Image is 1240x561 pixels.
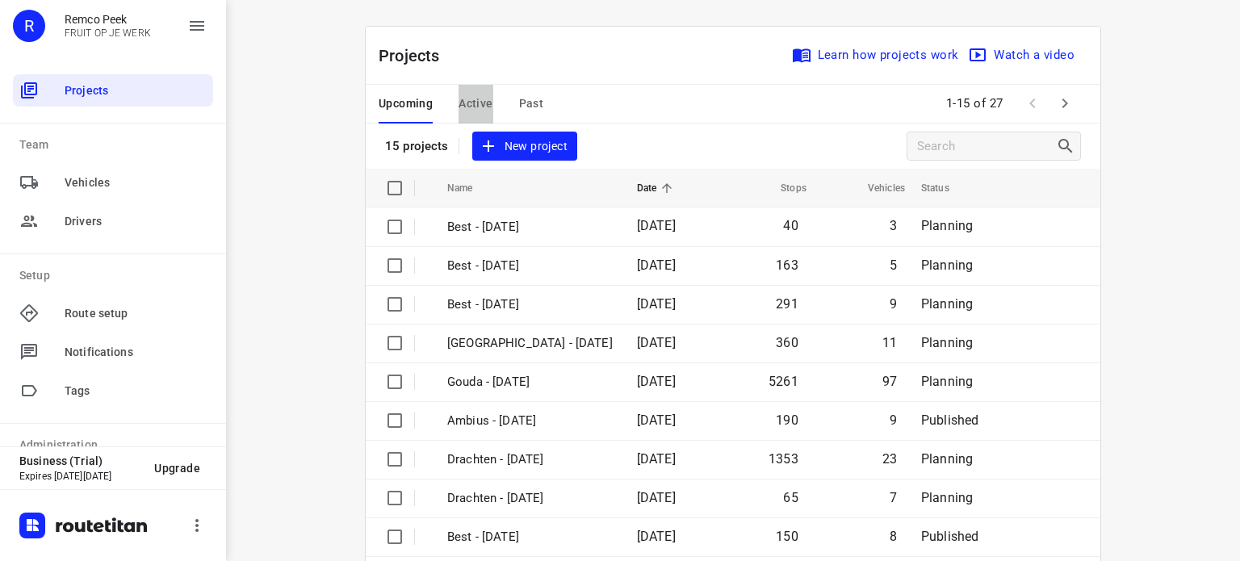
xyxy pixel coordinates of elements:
[65,213,207,230] span: Drivers
[921,257,973,273] span: Planning
[637,335,676,350] span: [DATE]
[65,383,207,400] span: Tags
[19,267,213,284] p: Setup
[921,412,979,428] span: Published
[882,374,897,389] span: 97
[447,257,613,275] p: Best - Thursday
[447,218,613,237] p: Best - [DATE]
[776,529,798,544] span: 150
[637,296,676,312] span: [DATE]
[65,82,207,99] span: Projects
[769,374,798,389] span: 5261
[637,178,678,198] span: Date
[637,218,676,233] span: [DATE]
[19,454,141,467] p: Business (Trial)
[19,136,213,153] p: Team
[882,451,897,467] span: 23
[769,451,798,467] span: 1353
[447,450,613,469] p: Drachten - Monday
[65,344,207,361] span: Notifications
[65,27,151,39] p: FRUIT OP JE WERK
[447,528,613,546] p: Best - Friday
[65,305,207,322] span: Route setup
[447,178,494,198] span: Name
[385,139,449,153] p: 15 projects
[882,335,897,350] span: 11
[19,471,141,482] p: Expires [DATE][DATE]
[921,178,970,198] span: Status
[154,462,200,475] span: Upgrade
[637,257,676,273] span: [DATE]
[917,134,1056,159] input: Search projects
[482,136,568,157] span: New project
[379,94,433,114] span: Upcoming
[637,451,676,467] span: [DATE]
[65,13,151,26] p: Remco Peek
[447,373,613,391] p: Gouda - [DATE]
[940,86,1010,121] span: 1-15 of 27
[447,295,613,314] p: Best - [DATE]
[13,336,213,368] div: Notifications
[637,529,676,544] span: [DATE]
[776,412,798,428] span: 190
[847,178,905,198] span: Vehicles
[447,489,613,508] p: Drachten - Friday
[890,490,897,505] span: 7
[921,490,973,505] span: Planning
[13,10,45,42] div: R
[19,437,213,454] p: Administration
[13,205,213,237] div: Drivers
[890,296,897,312] span: 9
[760,178,806,198] span: Stops
[776,335,798,350] span: 360
[637,374,676,389] span: [DATE]
[447,412,613,430] p: Ambius - Monday
[637,490,676,505] span: [DATE]
[921,374,973,389] span: Planning
[890,412,897,428] span: 9
[776,257,798,273] span: 163
[921,451,973,467] span: Planning
[13,375,213,407] div: Tags
[1016,87,1049,119] span: Previous Page
[637,412,676,428] span: [DATE]
[783,218,798,233] span: 40
[13,166,213,199] div: Vehicles
[783,490,798,505] span: 65
[141,454,213,483] button: Upgrade
[13,297,213,329] div: Route setup
[13,74,213,107] div: Projects
[1056,136,1080,156] div: Search
[447,334,613,353] p: Antwerpen - Monday
[1049,87,1081,119] span: Next Page
[921,335,973,350] span: Planning
[776,296,798,312] span: 291
[921,218,973,233] span: Planning
[459,94,492,114] span: Active
[379,44,453,68] p: Projects
[890,257,897,273] span: 5
[65,174,207,191] span: Vehicles
[890,218,897,233] span: 3
[921,529,979,544] span: Published
[890,529,897,544] span: 8
[472,132,577,161] button: New project
[921,296,973,312] span: Planning
[519,94,544,114] span: Past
